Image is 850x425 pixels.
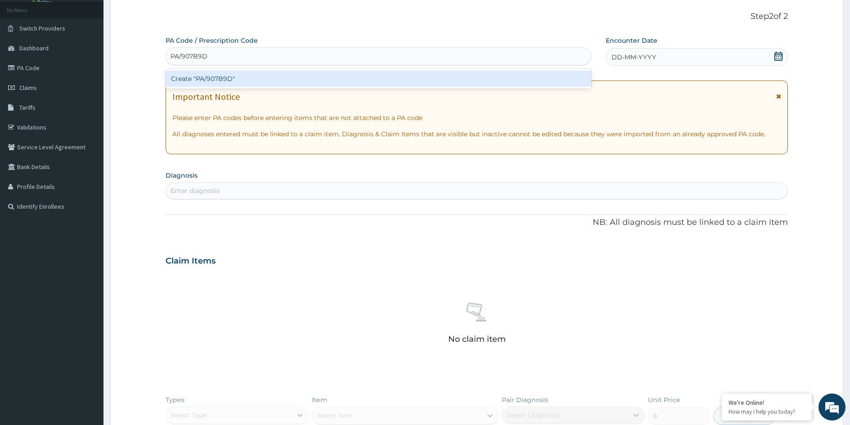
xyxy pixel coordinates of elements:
div: Enter diagnosis [171,186,220,195]
span: Dashboard [19,44,49,52]
p: No claim item [448,335,506,344]
span: Claims [19,84,37,92]
p: NB: All diagnosis must be linked to a claim item [166,217,788,228]
h1: Important Notice [172,92,240,102]
div: Minimize live chat window [148,4,169,26]
h3: Claim Items [166,256,216,266]
div: We're Online! [729,398,805,407]
textarea: Type your message and hit 'Enter' [4,246,171,277]
label: PA Code / Prescription Code [166,36,258,45]
span: Switch Providers [19,24,65,32]
p: Please enter PA codes before entering items that are not attached to a PA code [172,113,781,122]
span: Tariffs [19,103,36,112]
p: Step 2 of 2 [166,12,788,22]
span: DD-MM-YYYY [612,53,656,62]
p: How may I help you today? [729,408,805,416]
img: d_794563401_company_1708531726252_794563401 [17,45,36,67]
div: Chat with us now [47,50,151,62]
div: Create "PA/907B9D" [166,71,591,87]
p: All diagnoses entered must be linked to a claim item. Diagnosis & Claim Items that are visible bu... [172,130,781,139]
label: Diagnosis [166,171,198,180]
label: Encounter Date [606,36,657,45]
span: We're online! [52,113,124,204]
